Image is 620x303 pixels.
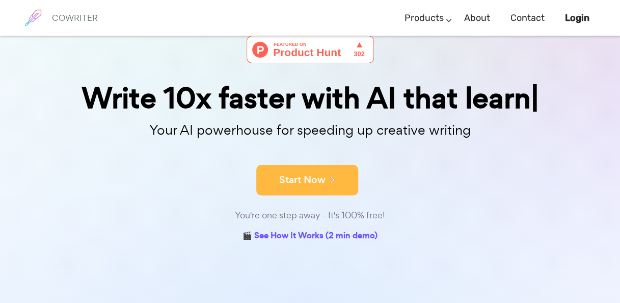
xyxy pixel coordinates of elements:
a: About [464,3,490,33]
b: Login [565,12,589,23]
img: Cowriter - Your AI buddy for speeding up creative writing | Product Hunt [247,36,374,63]
button: Start Now [256,165,358,195]
a: 🎬 See How It Works (2 min demo) [242,229,378,244]
div: You're one step away - It's 100% free! [56,208,565,223]
h6: COWRITER [52,13,98,22]
a: Products [405,3,444,33]
div: Write 10x faster with AI that learn [56,84,565,113]
a: Login [565,3,589,33]
p: Your AI powerhouse for speeding up creative writing [56,119,565,141]
img: brand logo [20,5,46,31]
a: Contact [510,3,545,33]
